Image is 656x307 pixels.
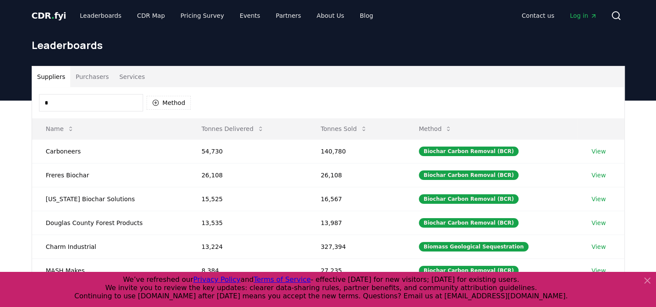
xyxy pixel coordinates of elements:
button: Services [114,66,150,87]
nav: Main [73,8,380,23]
button: Suppliers [32,66,71,87]
td: 26,108 [188,163,307,187]
td: Douglas County Forest Products [32,211,188,235]
td: Carboneers [32,139,188,163]
nav: Main [515,8,604,23]
a: Blog [353,8,380,23]
td: 16,567 [307,187,405,211]
td: 13,987 [307,211,405,235]
td: 15,525 [188,187,307,211]
div: Biomass Geological Sequestration [419,242,529,251]
a: Partners [269,8,308,23]
button: Method [412,120,459,137]
td: 8,384 [188,258,307,282]
a: View [591,171,606,180]
span: CDR fyi [32,10,66,21]
button: Purchasers [70,66,114,87]
div: Biochar Carbon Removal (BCR) [419,266,519,275]
div: Biochar Carbon Removal (BCR) [419,194,519,204]
td: 26,108 [307,163,405,187]
a: View [591,147,606,156]
span: . [51,10,54,21]
span: Log in [570,11,597,20]
a: About Us [310,8,351,23]
button: Name [39,120,81,137]
a: CDR Map [130,8,172,23]
a: View [591,195,606,203]
a: Leaderboards [73,8,128,23]
td: 27,235 [307,258,405,282]
a: View [591,242,606,251]
button: Tonnes Sold [314,120,374,137]
a: View [591,266,606,275]
a: View [591,219,606,227]
td: Freres Biochar [32,163,188,187]
div: Biochar Carbon Removal (BCR) [419,170,519,180]
h1: Leaderboards [32,38,625,52]
td: 13,535 [188,211,307,235]
td: 54,730 [188,139,307,163]
a: CDR.fyi [32,10,66,22]
td: 327,394 [307,235,405,258]
a: Pricing Survey [173,8,231,23]
a: Events [233,8,267,23]
a: Log in [563,8,604,23]
button: Method [147,96,191,110]
a: Contact us [515,8,561,23]
button: Tonnes Delivered [195,120,271,137]
div: Biochar Carbon Removal (BCR) [419,218,519,228]
td: [US_STATE] Biochar Solutions [32,187,188,211]
td: Charm Industrial [32,235,188,258]
td: MASH Makes [32,258,188,282]
td: 140,780 [307,139,405,163]
div: Biochar Carbon Removal (BCR) [419,147,519,156]
td: 13,224 [188,235,307,258]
